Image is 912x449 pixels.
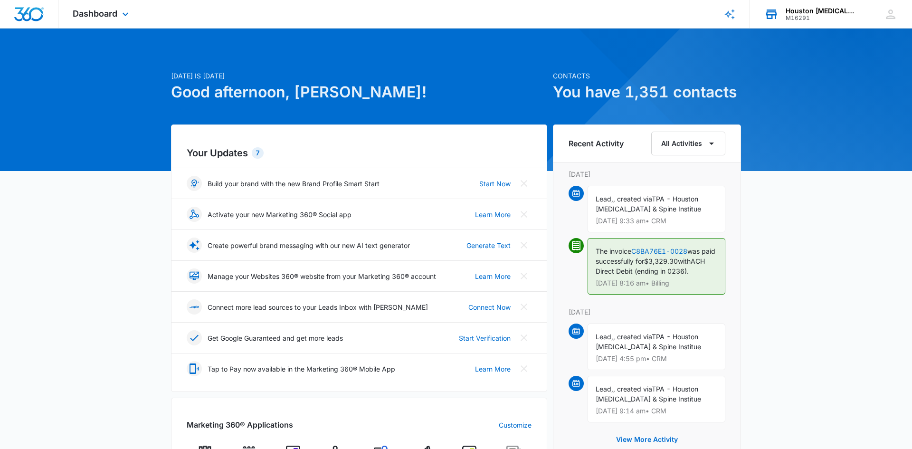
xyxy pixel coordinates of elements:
[73,9,117,19] span: Dashboard
[252,147,264,159] div: 7
[208,179,380,189] p: Build your brand with the new Brand Profile Smart Start
[678,257,691,265] span: with
[569,138,624,149] h6: Recent Activity
[596,333,613,341] span: Lead,
[516,361,532,376] button: Close
[171,71,547,81] p: [DATE] is [DATE]
[208,240,410,250] p: Create powerful brand messaging with our new AI text generator
[569,307,725,317] p: [DATE]
[644,257,678,265] span: $3,329.30
[516,176,532,191] button: Close
[596,195,613,203] span: Lead,
[613,385,652,393] span: , created via
[475,210,511,220] a: Learn More
[499,420,532,430] a: Customize
[596,247,631,255] span: The invoice
[631,247,687,255] a: C8BA76E1-0028
[208,333,343,343] p: Get Google Guaranteed and get more leads
[786,7,855,15] div: account name
[613,195,652,203] span: , created via
[208,210,351,220] p: Activate your new Marketing 360® Social app
[516,299,532,315] button: Close
[479,179,511,189] a: Start Now
[187,146,532,160] h2: Your Updates
[613,333,652,341] span: , created via
[208,364,395,374] p: Tap to Pay now available in the Marketing 360® Mobile App
[171,81,547,104] h1: Good afternoon, [PERSON_NAME]!
[569,169,725,179] p: [DATE]
[596,408,717,414] p: [DATE] 9:14 am • CRM
[516,268,532,284] button: Close
[475,364,511,374] a: Learn More
[187,419,293,430] h2: Marketing 360® Applications
[516,207,532,222] button: Close
[459,333,511,343] a: Start Verification
[475,271,511,281] a: Learn More
[208,302,428,312] p: Connect more lead sources to your Leads Inbox with [PERSON_NAME]
[596,385,613,393] span: Lead,
[468,302,511,312] a: Connect Now
[596,355,717,362] p: [DATE] 4:55 pm • CRM
[651,132,725,155] button: All Activities
[553,81,741,104] h1: You have 1,351 contacts
[596,218,717,224] p: [DATE] 9:33 am • CRM
[466,240,511,250] a: Generate Text
[516,238,532,253] button: Close
[596,280,717,287] p: [DATE] 8:16 am • Billing
[553,71,741,81] p: Contacts
[786,15,855,21] div: account id
[208,271,436,281] p: Manage your Websites 360® website from your Marketing 360® account
[516,330,532,345] button: Close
